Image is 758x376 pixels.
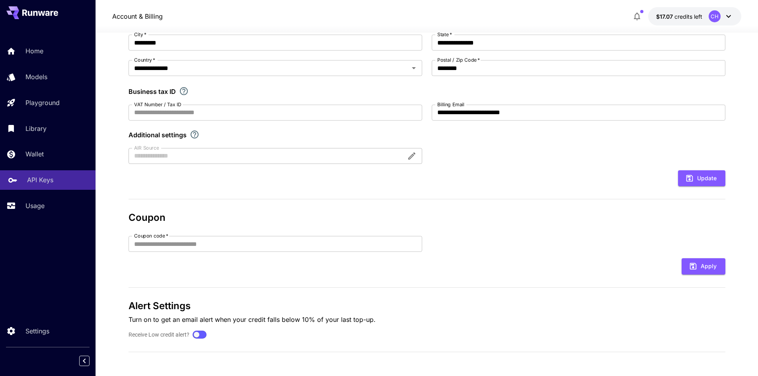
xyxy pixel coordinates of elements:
[25,72,47,82] p: Models
[25,46,43,56] p: Home
[25,98,60,107] p: Playground
[85,354,95,368] div: Collapse sidebar
[179,86,189,96] svg: If you are a business tax registrant, please enter your business tax ID here.
[682,258,725,275] button: Apply
[437,31,452,38] label: State
[112,12,163,21] a: Account & Billing
[437,101,464,108] label: Billing Email
[79,356,90,366] button: Collapse sidebar
[408,62,419,74] button: Open
[27,175,53,185] p: API Keys
[674,13,702,20] span: credits left
[129,331,189,339] label: Receive Low credit alert?
[656,13,674,20] span: $17.07
[112,12,163,21] nav: breadcrumb
[134,56,155,63] label: Country
[134,232,168,239] label: Coupon code
[437,56,480,63] label: Postal / Zip Code
[709,10,721,22] div: CH
[190,130,199,139] svg: Explore additional customization settings
[25,201,45,210] p: Usage
[129,300,725,312] h3: Alert Settings
[129,315,725,324] p: Turn on to get an email alert when your credit falls below 10% of your last top-up.
[134,101,181,108] label: VAT Number / Tax ID
[656,12,702,21] div: $17.0746
[25,149,44,159] p: Wallet
[678,170,725,187] button: Update
[129,130,187,140] p: Additional settings
[134,144,159,151] label: AIR Source
[25,326,49,336] p: Settings
[25,124,47,133] p: Library
[134,31,146,38] label: City
[648,7,741,25] button: $17.0746CH
[129,87,176,96] p: Business tax ID
[129,212,725,223] h3: Coupon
